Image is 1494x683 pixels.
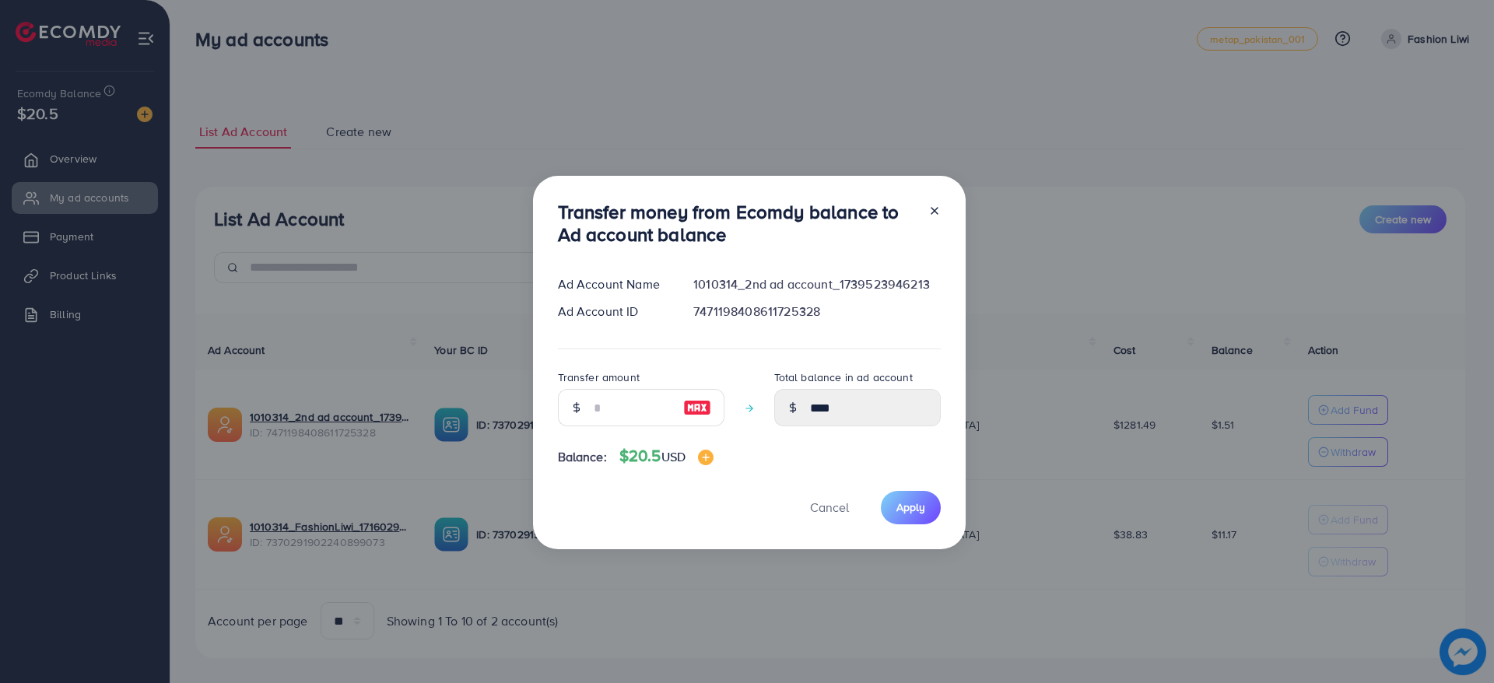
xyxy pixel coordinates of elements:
span: Balance: [558,448,607,466]
div: 7471198408611725328 [681,303,952,320]
div: 1010314_2nd ad account_1739523946213 [681,275,952,293]
h4: $20.5 [619,447,714,466]
div: Ad Account ID [545,303,682,320]
span: Apply [896,499,925,515]
span: Cancel [810,499,849,516]
span: USD [661,448,686,465]
div: Ad Account Name [545,275,682,293]
label: Transfer amount [558,370,640,385]
h3: Transfer money from Ecomdy balance to Ad account balance [558,201,916,246]
label: Total balance in ad account [774,370,913,385]
img: image [683,398,711,417]
img: image [698,450,714,465]
button: Apply [881,491,941,524]
button: Cancel [791,491,868,524]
